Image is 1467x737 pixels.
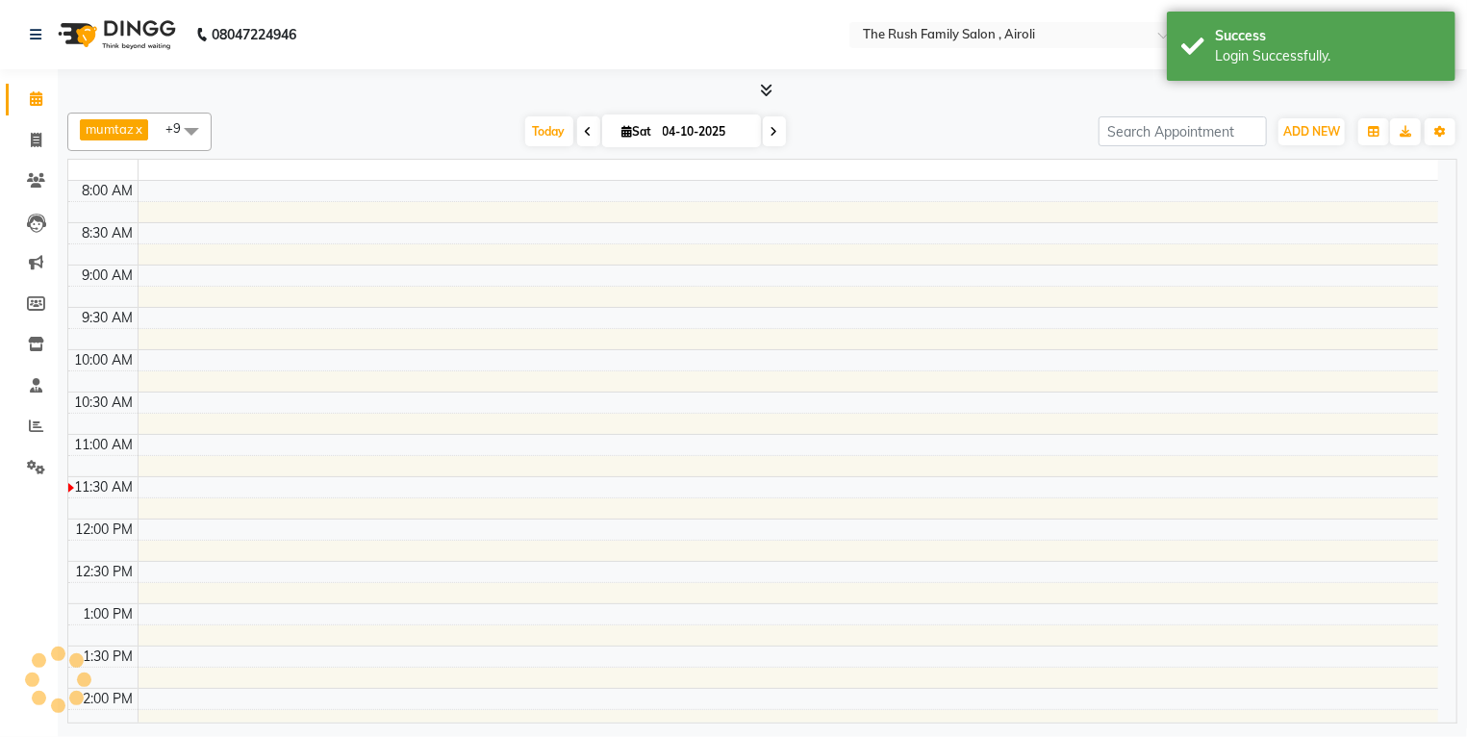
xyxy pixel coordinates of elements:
div: 11:30 AM [71,477,138,497]
span: ADD NEW [1283,124,1340,139]
a: x [134,121,142,137]
div: 11:00 AM [71,435,138,455]
span: Sat [618,124,657,139]
img: logo [49,8,181,62]
input: Search Appointment [1099,116,1267,146]
div: Login Successfully. [1215,46,1441,66]
div: 1:00 PM [80,604,138,624]
div: 12:30 PM [72,562,138,582]
div: 2:00 PM [80,689,138,709]
div: 10:30 AM [71,393,138,413]
div: 10:00 AM [71,350,138,370]
div: 8:30 AM [79,223,138,243]
div: Success [1215,26,1441,46]
div: 9:00 AM [79,266,138,286]
span: mumtaz [86,121,134,137]
div: 8:00 AM [79,181,138,201]
button: ADD NEW [1278,118,1345,145]
div: 12:00 PM [72,520,138,540]
span: Today [525,116,573,146]
input: 2025-10-04 [657,117,753,146]
div: 1:30 PM [80,647,138,667]
div: 9:30 AM [79,308,138,328]
b: 08047224946 [212,8,296,62]
span: +9 [165,120,195,136]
